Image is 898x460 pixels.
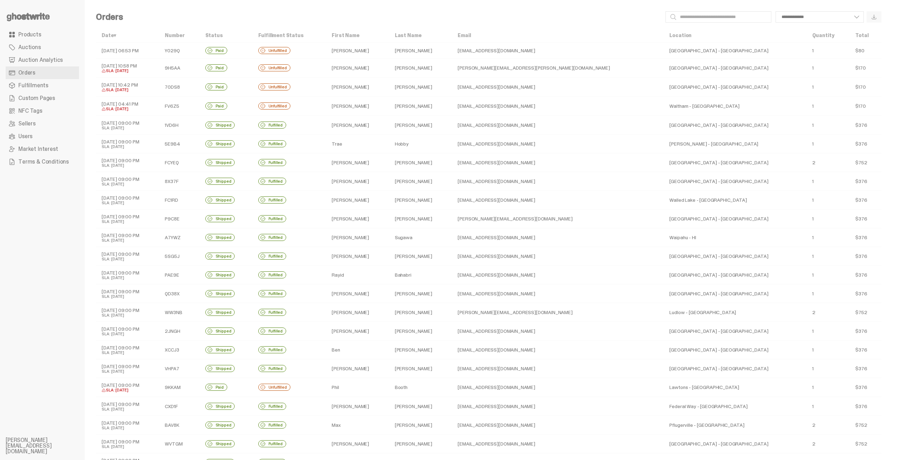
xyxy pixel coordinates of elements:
td: [EMAIL_ADDRESS][DOMAIN_NAME] [452,116,664,134]
td: [PERSON_NAME] [389,340,452,359]
div: Shipped [205,309,235,316]
td: [PERSON_NAME] [389,359,452,378]
td: [EMAIL_ADDRESS][DOMAIN_NAME] [452,172,664,190]
tr: [DATE] 09:00 PM SLA: [DATE] 9KKAM Paid Unfulfilled PhilBooth[EMAIL_ADDRESS][DOMAIN_NAME] Lawtons ... [96,378,881,397]
td: 1 [807,43,850,59]
td: [PERSON_NAME] [326,43,389,59]
div: SLA: [DATE] [102,182,153,186]
td: $376 [850,340,881,359]
td: $376 [850,397,881,415]
td: [DATE] 09:00 PM [96,190,159,209]
div: Shipped [205,159,235,166]
div: Paid [205,64,227,71]
td: 1 [807,340,850,359]
div: SLA: [DATE] [102,388,153,393]
td: Bahabri [389,265,452,284]
a: Custom Pages [6,92,79,105]
td: [EMAIL_ADDRESS][DOMAIN_NAME] [452,134,664,153]
tr: [DATE] 09:00 PM SLA: [DATE] VHPA7 Shipped Fulfilled [PERSON_NAME][PERSON_NAME][EMAIL_ADDRESS][DOM... [96,359,881,378]
div: SLA: [DATE] [102,69,153,73]
div: Fulfilled [258,253,287,260]
td: [DATE] 09:00 PM [96,378,159,397]
td: WW3NB [159,303,199,322]
div: Shipped [205,421,235,429]
td: [EMAIL_ADDRESS][DOMAIN_NAME] [452,359,664,378]
td: 1 [807,247,850,265]
tr: [DATE] 04:41 PM SLA: [DATE] FV6Z5 Paid Unfulfilled [PERSON_NAME][PERSON_NAME][EMAIL_ADDRESS][DOMA... [96,96,881,116]
td: A7YWZ [159,228,199,247]
td: [EMAIL_ADDRESS][DOMAIN_NAME] [452,265,664,284]
div: [GEOGRAPHIC_DATA] - [GEOGRAPHIC_DATA] [669,253,801,259]
td: [PERSON_NAME] [326,116,389,134]
div: [GEOGRAPHIC_DATA] - [GEOGRAPHIC_DATA] [669,441,801,447]
td: [DATE] 09:00 PM [96,247,159,265]
span: Products [18,32,41,37]
td: 1 [807,378,850,397]
td: [PERSON_NAME] [389,153,452,172]
td: BAV8K [159,415,199,434]
td: [PERSON_NAME] [326,96,389,116]
td: 1VD6H [159,116,199,134]
div: SLA: [DATE] [102,163,153,167]
div: SLA: [DATE] [102,313,153,317]
a: Auctions [6,41,79,54]
th: Status [200,28,253,43]
div: [GEOGRAPHIC_DATA] - [GEOGRAPHIC_DATA] [669,84,801,90]
td: Booth [389,378,452,397]
tr: [DATE] 09:00 PM SLA: [DATE] CXD1F Shipped Fulfilled [PERSON_NAME][PERSON_NAME][EMAIL_ADDRESS][DOM... [96,397,881,415]
div: Fulfilled [258,421,287,429]
div: [PERSON_NAME] - [GEOGRAPHIC_DATA] [669,141,801,147]
td: [PERSON_NAME] [389,59,452,78]
div: SLA: [DATE] [102,238,153,242]
td: [EMAIL_ADDRESS][DOMAIN_NAME] [452,378,664,397]
td: WVTGM [159,434,199,453]
td: $376 [850,359,881,378]
td: [EMAIL_ADDRESS][DOMAIN_NAME] [452,77,664,96]
div: SLA: [DATE] [102,219,153,224]
div: Fulfilled [258,178,287,185]
td: $752 [850,415,881,434]
div: SLA: [DATE] [102,276,153,280]
td: [PERSON_NAME] [326,209,389,228]
td: [DATE] 09:00 PM [96,359,159,378]
td: [DATE] 09:00 PM [96,415,159,434]
td: [PERSON_NAME] [389,284,452,303]
td: 1 [807,359,850,378]
div: Paid [205,47,227,54]
div: [GEOGRAPHIC_DATA] - [GEOGRAPHIC_DATA] [669,178,801,184]
td: $376 [850,265,881,284]
td: [EMAIL_ADDRESS][DOMAIN_NAME] [452,284,664,303]
td: $376 [850,190,881,209]
td: 1 [807,134,850,153]
div: Fulfilled [258,365,287,372]
span: Fulfillments [18,83,48,88]
div: Waltham - [GEOGRAPHIC_DATA] [669,103,801,109]
div: SLA: [DATE] [102,107,153,111]
td: 9KKAM [159,378,199,397]
div: Shipped [205,234,235,241]
td: [PERSON_NAME] [326,247,389,265]
td: [EMAIL_ADDRESS][DOMAIN_NAME] [452,153,664,172]
div: SLA: [DATE] [102,350,153,355]
div: SLA: [DATE] [102,444,153,449]
td: $376 [850,378,881,397]
td: 1 [807,322,850,340]
tr: [DATE] 09:00 PM SLA: [DATE] 1VD6H Shipped Fulfilled [PERSON_NAME][PERSON_NAME][EMAIL_ADDRESS][DOM... [96,116,881,134]
div: Unfulfilled [258,83,290,90]
td: [PERSON_NAME] [389,209,452,228]
span: Orders [18,70,35,76]
td: 2 [807,303,850,322]
td: [PERSON_NAME] [389,116,452,134]
td: 2 [807,153,850,172]
td: [EMAIL_ADDRESS][DOMAIN_NAME] [452,434,664,453]
td: [PERSON_NAME] [389,190,452,209]
td: Sugawa [389,228,452,247]
td: [PERSON_NAME] [389,172,452,190]
div: SLA: [DATE] [102,369,153,373]
div: [GEOGRAPHIC_DATA] - [GEOGRAPHIC_DATA] [669,347,801,353]
th: Total [850,28,881,43]
div: Fulfilled [258,440,287,447]
td: [PERSON_NAME] [326,284,389,303]
tr: [DATE] 10:42 PM SLA: [DATE] 70DS8 Paid Unfulfilled [PERSON_NAME][PERSON_NAME][EMAIL_ADDRESS][DOMA... [96,77,881,96]
a: Products [6,28,79,41]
